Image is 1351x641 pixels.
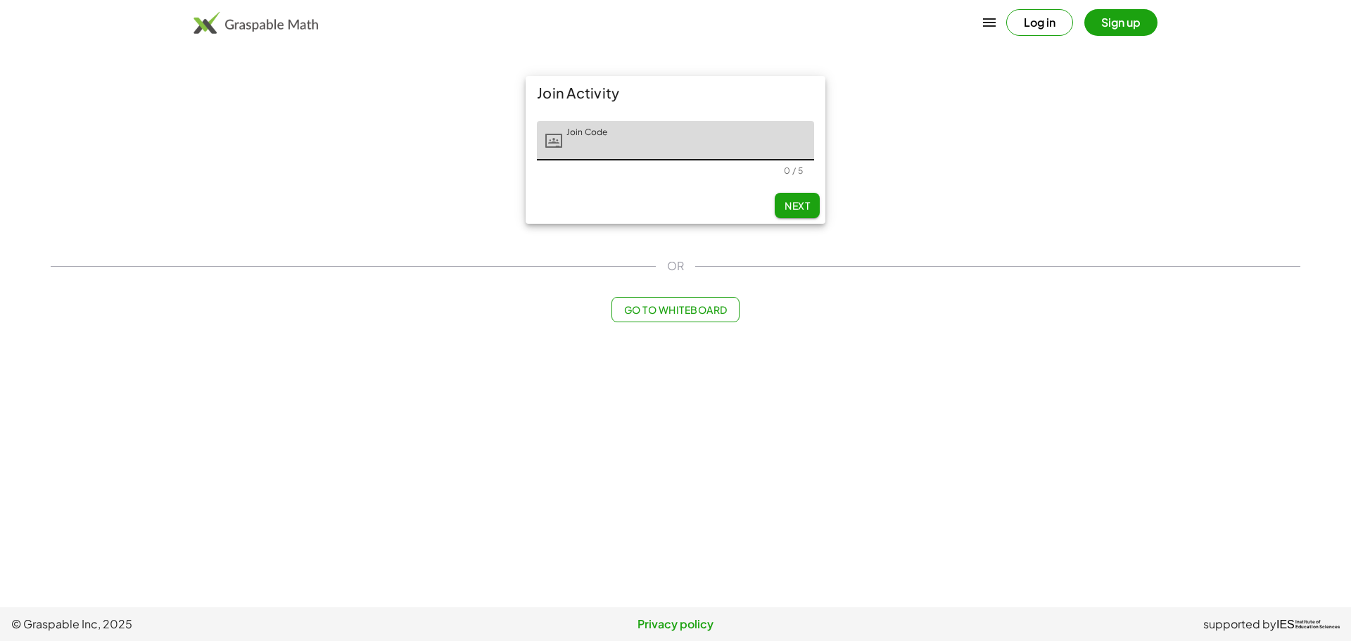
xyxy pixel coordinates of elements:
button: Go to Whiteboard [611,297,739,322]
span: © Graspable Inc, 2025 [11,616,454,633]
button: Sign up [1084,9,1157,36]
a: Privacy policy [454,616,896,633]
a: IESInstitute ofEducation Sciences [1276,616,1340,633]
span: Next [785,199,810,212]
span: IES [1276,618,1295,631]
div: Join Activity [526,76,825,110]
span: OR [667,258,684,274]
span: Go to Whiteboard [623,303,727,316]
button: Log in [1006,9,1073,36]
button: Next [775,193,820,218]
span: supported by [1203,616,1276,633]
span: Institute of Education Sciences [1295,620,1340,630]
div: 0 / 5 [784,165,803,176]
